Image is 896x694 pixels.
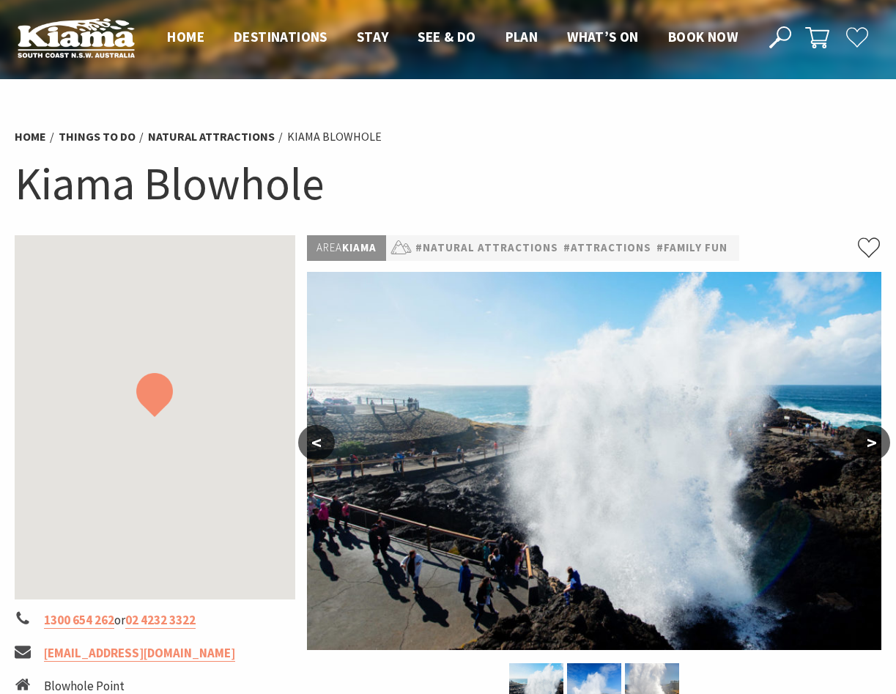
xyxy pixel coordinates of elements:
img: Kiama Logo [18,18,135,58]
span: Area [316,240,342,254]
button: < [298,425,335,460]
a: #Attractions [563,239,651,257]
span: Home [167,28,204,45]
a: 02 4232 3322 [125,612,196,629]
h1: Kiama Blowhole [15,154,882,213]
a: #Family Fun [656,239,727,257]
span: Destinations [234,28,327,45]
a: [EMAIL_ADDRESS][DOMAIN_NAME] [44,645,235,662]
a: #Natural Attractions [415,239,558,257]
span: Book now [668,28,738,45]
a: Natural Attractions [148,129,275,144]
span: Plan [506,28,538,45]
nav: Main Menu [152,26,752,50]
a: Home [15,129,46,144]
a: 1300 654 262 [44,612,114,629]
img: Close up of the Kiama Blowhole [307,272,881,650]
span: See & Do [418,28,475,45]
button: > [854,425,890,460]
li: or [15,610,296,630]
span: Stay [357,28,389,45]
li: Kiama Blowhole [287,128,382,147]
span: What’s On [567,28,639,45]
p: Kiama [307,235,386,261]
a: Things To Do [59,129,136,144]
